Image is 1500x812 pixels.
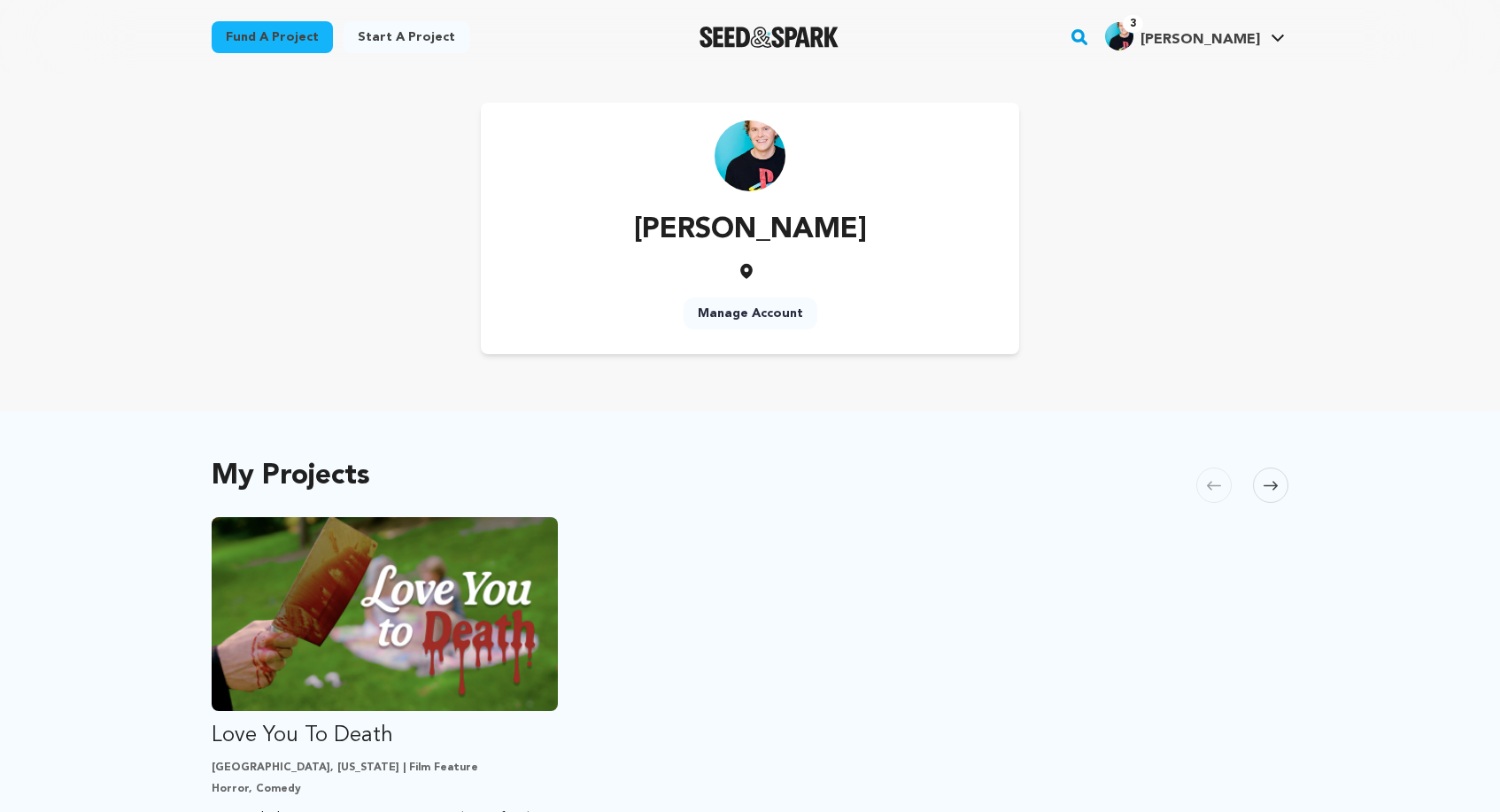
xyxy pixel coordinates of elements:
span: 3 [1123,15,1143,33]
div: Lars M.'s Profile [1105,22,1260,50]
a: Start a project [344,21,469,53]
a: Manage Account [684,298,817,329]
img: Seed&Spark Logo Dark Mode [700,27,839,48]
p: [GEOGRAPHIC_DATA], [US_STATE] | Film Feature [212,761,558,775]
p: [PERSON_NAME] [634,209,867,251]
span: Lars M.'s Profile [1102,19,1288,56]
img: https://seedandspark-static.s3.us-east-2.amazonaws.com/images/User/002/295/747/medium/49e8bd1650e... [715,120,785,191]
p: Horror, Comedy [212,782,558,796]
span: [PERSON_NAME] [1140,33,1260,47]
h2: My Projects [212,464,370,489]
img: 49e8bd1650e86154.jpg [1105,22,1133,50]
a: Lars M.'s Profile [1102,19,1288,50]
a: Seed&Spark Homepage [700,27,839,48]
a: Fund a project [212,21,333,53]
p: Love You To Death [212,722,558,750]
